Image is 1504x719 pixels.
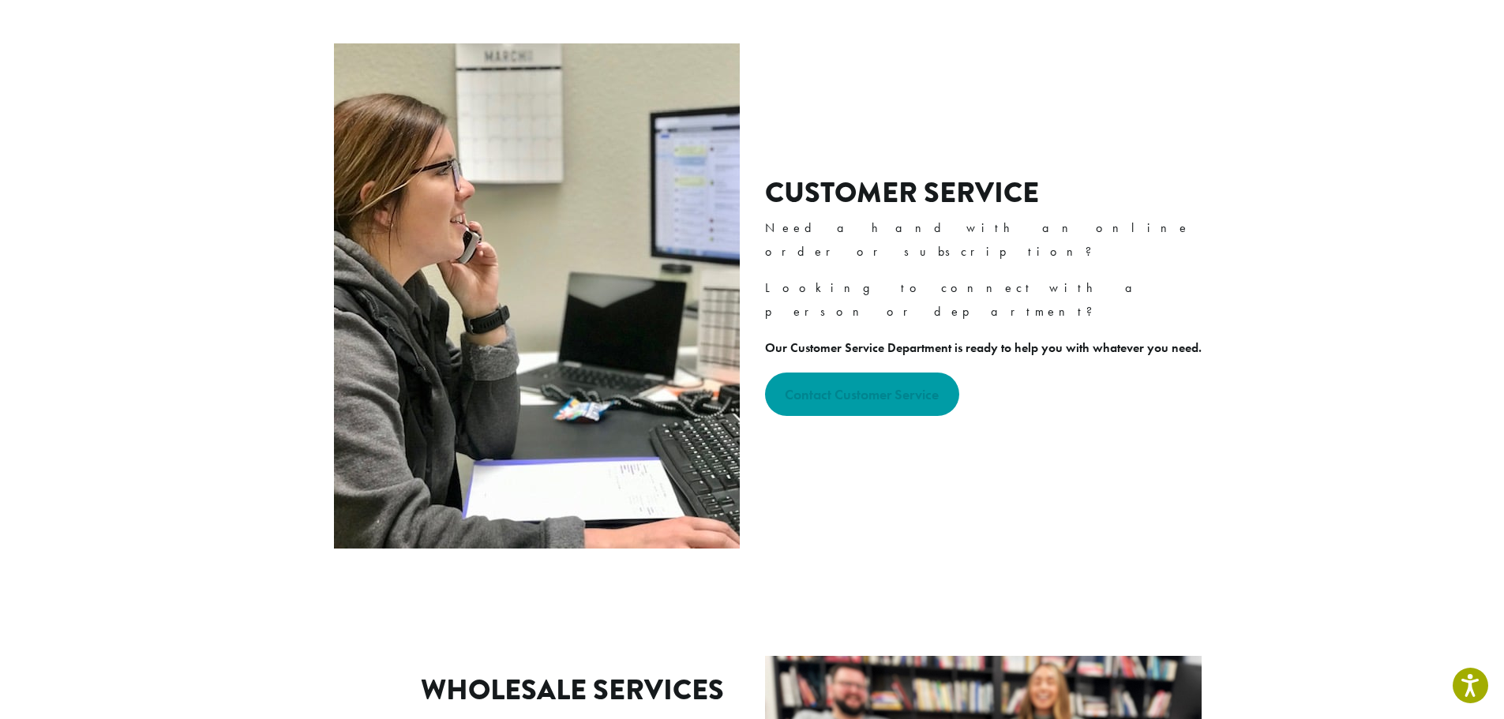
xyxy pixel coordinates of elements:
[421,673,724,707] h2: Wholesale Services
[765,216,1214,264] p: Need a hand with an online order or subscription?
[765,373,960,416] a: Contact Customer Service
[765,339,1202,356] strong: Our Customer Service Department is ready to help you with whatever you need.
[765,176,1214,210] h2: Customer Service
[785,385,939,403] strong: Contact Customer Service
[765,276,1214,324] p: Looking to connect with a person or department?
